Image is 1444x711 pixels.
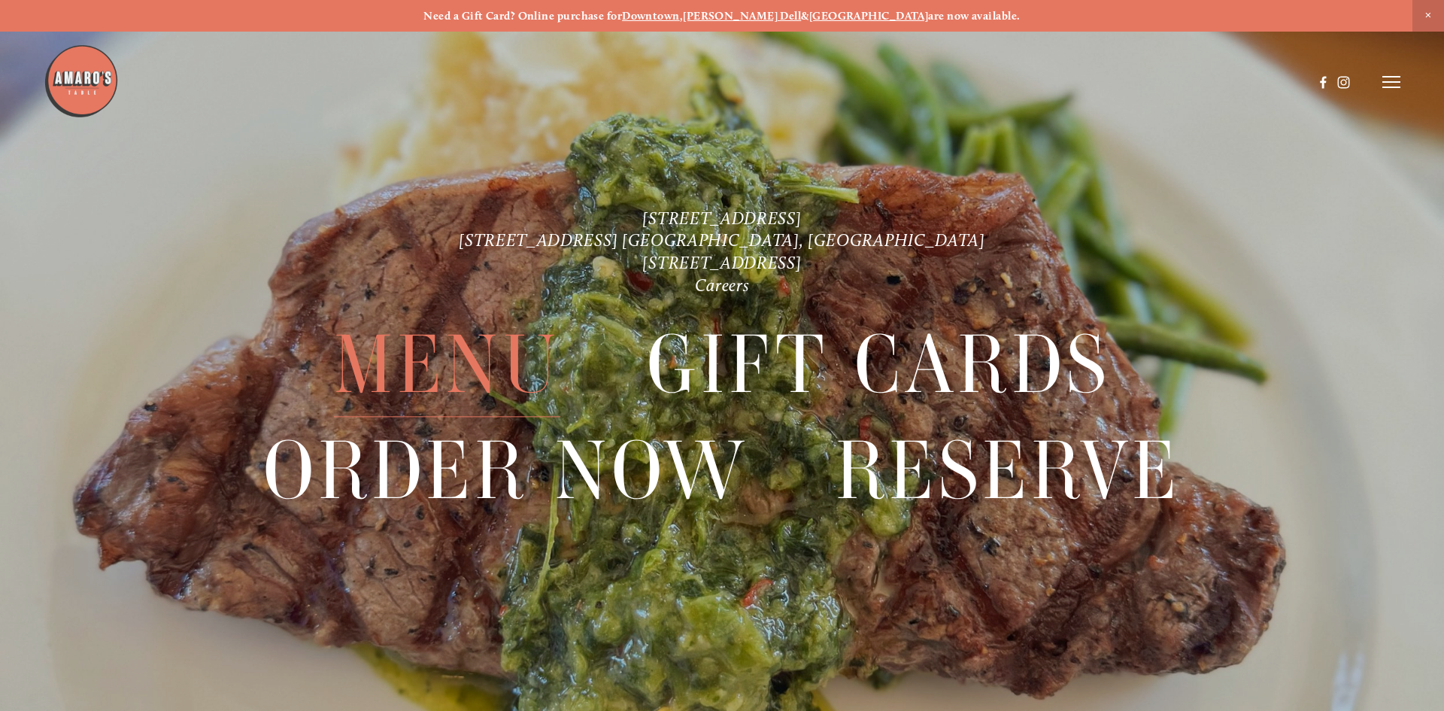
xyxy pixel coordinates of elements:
a: Menu [334,313,561,417]
a: [STREET_ADDRESS] [GEOGRAPHIC_DATA], [GEOGRAPHIC_DATA] [459,230,985,251]
a: [PERSON_NAME] Dell [683,9,801,23]
a: [STREET_ADDRESS] [642,253,801,274]
a: Gift Cards [647,313,1110,417]
a: Careers [695,275,750,296]
a: Reserve [836,418,1181,522]
img: Amaro's Table [44,44,119,119]
strong: , [680,9,683,23]
span: Order Now [263,418,749,523]
a: [STREET_ADDRESS] [642,208,801,229]
strong: Need a Gift Card? Online purchase for [423,9,622,23]
strong: are now available. [928,9,1020,23]
a: [GEOGRAPHIC_DATA] [809,9,929,23]
a: Downtown [622,9,680,23]
strong: & [801,9,808,23]
span: Reserve [836,418,1181,523]
a: Order Now [263,418,749,522]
